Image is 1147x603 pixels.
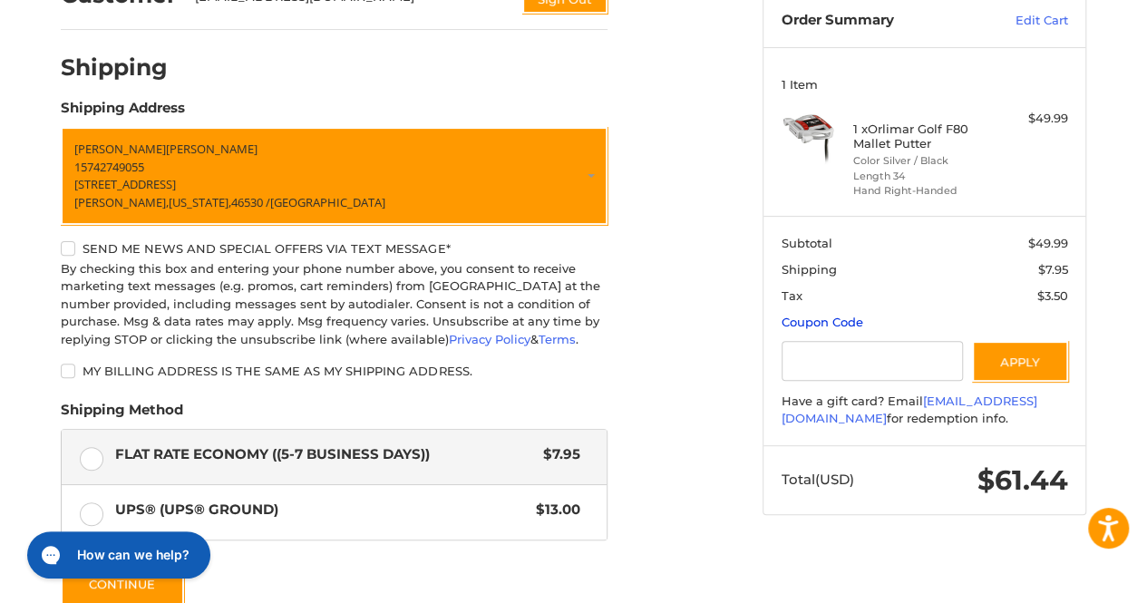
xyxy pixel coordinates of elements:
span: 46530 / [231,194,270,210]
label: Send me news and special offers via text message* [61,241,608,256]
span: [PERSON_NAME] [166,141,258,157]
span: Subtotal [782,236,832,250]
h4: 1 x Orlimar Golf F80 Mallet Putter [853,122,992,151]
h2: Shipping [61,53,168,82]
span: $7.95 [1038,262,1068,277]
legend: Shipping Method [61,400,183,429]
a: Privacy Policy [449,332,530,346]
div: Have a gift card? Email for redemption info. [782,393,1068,428]
span: $49.99 [1028,236,1068,250]
span: $7.95 [534,444,580,465]
label: My billing address is the same as my shipping address. [61,364,608,378]
div: By checking this box and entering your phone number above, you consent to receive marketing text ... [61,260,608,349]
span: Shipping [782,262,837,277]
span: $61.44 [977,463,1068,497]
span: [PERSON_NAME] [74,141,166,157]
span: $13.00 [527,500,580,520]
a: Edit Cart [977,12,1068,30]
span: UPS® (UPS® Ground) [115,500,528,520]
span: $3.50 [1037,288,1068,303]
span: Flat Rate Economy ((5-7 Business Days)) [115,444,535,465]
span: 15742749055 [74,159,144,175]
button: Apply [972,341,1068,382]
span: [STREET_ADDRESS] [74,176,176,192]
a: Coupon Code [782,315,863,329]
iframe: Google Customer Reviews [997,554,1147,603]
span: [PERSON_NAME], [74,194,169,210]
span: [GEOGRAPHIC_DATA] [270,194,385,210]
a: Terms [539,332,576,346]
li: Length 34 [853,169,992,184]
h3: 1 Item [782,77,1068,92]
div: $49.99 [996,110,1068,128]
span: [US_STATE], [169,194,231,210]
legend: Shipping Address [61,98,185,127]
a: Enter or select a different address [61,127,608,225]
span: Total (USD) [782,471,854,488]
input: Gift Certificate or Coupon Code [782,341,964,382]
li: Color Silver / Black [853,153,992,169]
h3: Order Summary [782,12,977,30]
li: Hand Right-Handed [853,183,992,199]
iframe: Gorgias live chat messenger [18,525,216,585]
span: Tax [782,288,802,303]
